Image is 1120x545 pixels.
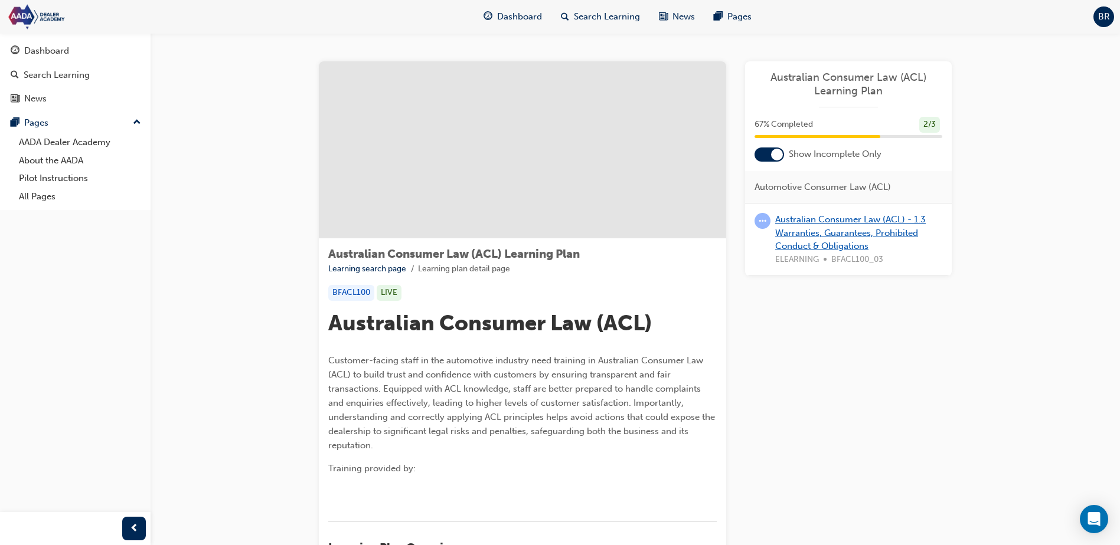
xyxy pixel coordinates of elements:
[775,253,819,267] span: ELEARNING
[5,112,146,134] button: Pages
[24,116,48,130] div: Pages
[775,214,926,251] a: Australian Consumer Law (ACL) - 1.3 Warranties, Guarantees, Prohibited Conduct & Obligations
[14,133,146,152] a: AADA Dealer Academy
[755,180,891,194] span: Automotive Consumer Law (ACL)
[755,213,770,229] span: learningRecordVerb_ATTEMPT-icon
[714,9,723,24] span: pages-icon
[5,38,146,112] button: DashboardSearch LearningNews
[5,64,146,86] a: Search Learning
[755,71,942,97] a: Australian Consumer Law (ACL) Learning Plan
[11,118,19,129] span: pages-icon
[727,10,752,24] span: Pages
[130,521,139,536] span: prev-icon
[497,10,542,24] span: Dashboard
[11,70,19,81] span: search-icon
[328,310,652,336] span: Australian Consumer Law (ACL)
[649,5,704,29] a: news-iconNews
[328,285,374,301] div: BFACL100
[5,40,146,62] a: Dashboard
[704,5,761,29] a: pages-iconPages
[672,10,695,24] span: News
[328,355,717,451] span: Customer-facing staff in the automotive industry need training in Australian Consumer Law (ACL) t...
[24,68,90,82] div: Search Learning
[328,463,416,474] span: Training provided by:
[789,147,881,161] span: Show Incomplete Only
[1080,505,1108,533] div: Open Intercom Messenger
[14,188,146,206] a: All Pages
[418,262,510,276] li: Learning plan detail page
[377,285,401,301] div: LIVE
[14,169,146,188] a: Pilot Instructions
[5,88,146,110] a: News
[831,253,883,267] span: BFACL100_03
[24,92,47,106] div: News
[11,94,19,104] span: news-icon
[574,10,640,24] span: Search Learning
[919,117,940,133] div: 2 / 3
[11,46,19,57] span: guage-icon
[24,44,69,58] div: Dashboard
[14,152,146,170] a: About the AADA
[659,9,668,24] span: news-icon
[328,264,406,274] a: Learning search page
[474,5,551,29] a: guage-iconDashboard
[561,9,569,24] span: search-icon
[1093,6,1114,27] button: BR
[484,9,492,24] span: guage-icon
[551,5,649,29] a: search-iconSearch Learning
[133,115,141,130] span: up-icon
[6,4,142,30] img: Trak
[1098,10,1110,24] span: BR
[328,247,580,261] span: Australian Consumer Law (ACL) Learning Plan
[755,118,813,132] span: 67 % Completed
